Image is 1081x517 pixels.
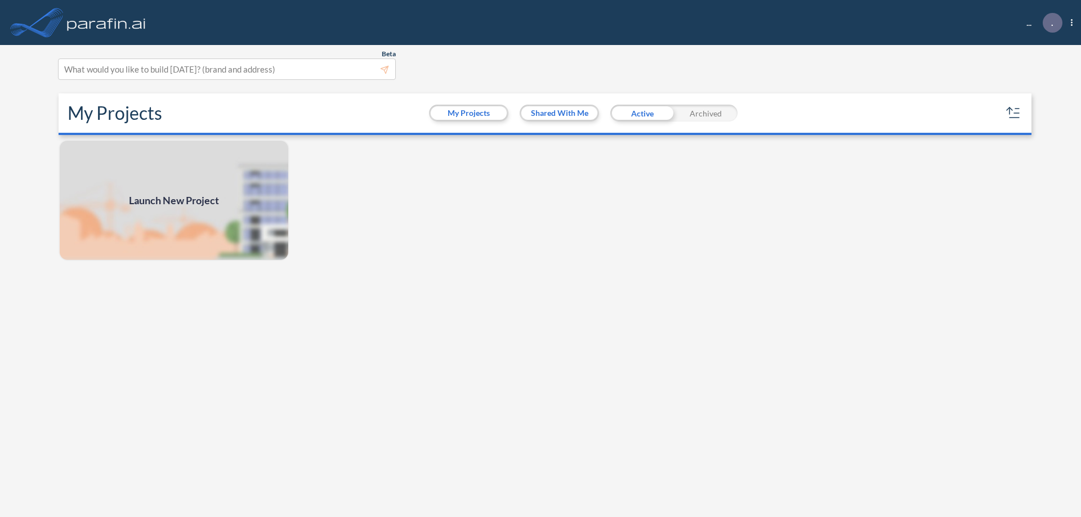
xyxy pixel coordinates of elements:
[1004,104,1022,122] button: sort
[610,105,674,122] div: Active
[521,106,597,120] button: Shared With Me
[59,140,289,261] img: add
[68,102,162,124] h2: My Projects
[1051,17,1053,28] p: .
[1009,13,1073,33] div: ...
[674,105,738,122] div: Archived
[431,106,507,120] button: My Projects
[59,140,289,261] a: Launch New Project
[129,193,219,208] span: Launch New Project
[382,50,396,59] span: Beta
[65,11,148,34] img: logo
